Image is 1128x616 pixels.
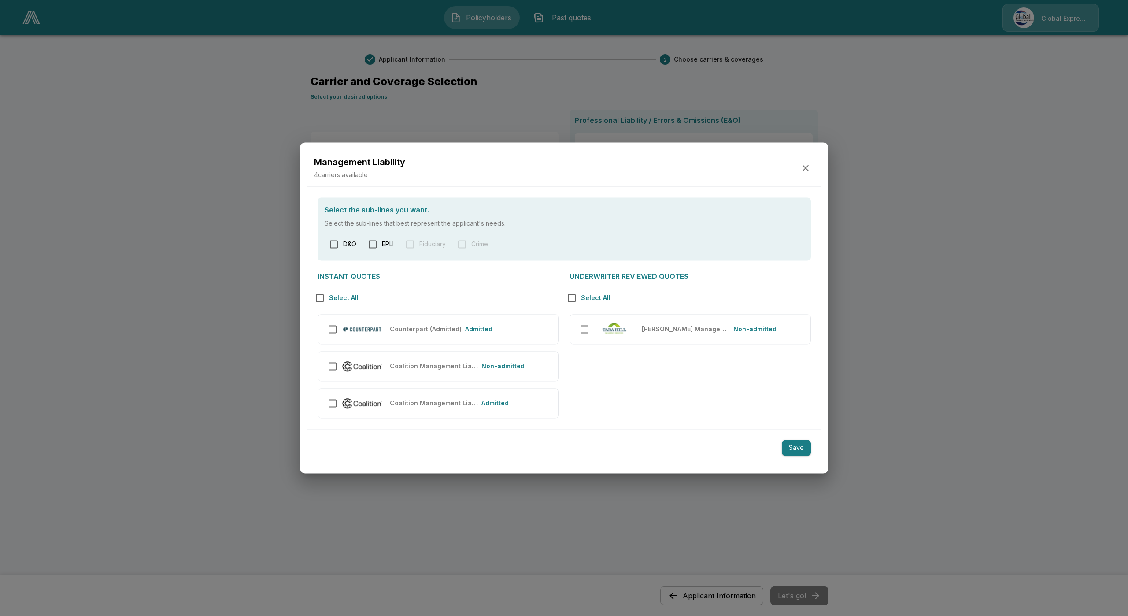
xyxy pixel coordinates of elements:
p: Counterpart (Admitted) [390,325,462,334]
p: Select the sub-lines that best represent the applicant's needs. [325,219,804,228]
p: Admitted [465,325,492,334]
img: Coalition Management Liability (Non-Admitted) [342,360,383,373]
p: Coalition Management Liability (Non-Admitted) [390,362,478,371]
p: 4 carriers available [314,170,368,179]
p: Non-admitted [481,362,525,371]
p: Crime [471,240,488,249]
p: Select the sub-lines you want. [325,204,804,215]
p: Non-admitted [733,325,777,334]
p: Tara Hill Management Liability [642,325,730,334]
p: Coalition Management Liability (Admitted) [390,399,478,408]
p: Select All [581,293,610,303]
p: D&O [343,240,356,249]
p: Underwriter Reviewed Quotes [570,271,811,282]
img: Counterpart (Admitted) [342,322,383,337]
h5: Management Liability [314,156,405,168]
p: Instant Quotes [318,271,559,282]
p: Fiduciary [419,240,446,249]
img: Tara Hill Management Liability [594,322,635,337]
img: Coalition Management Liability (Admitted) [342,397,383,410]
p: Select All [329,293,359,303]
button: Save [782,440,811,456]
p: EPLI [382,240,394,249]
p: Admitted [481,399,509,408]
